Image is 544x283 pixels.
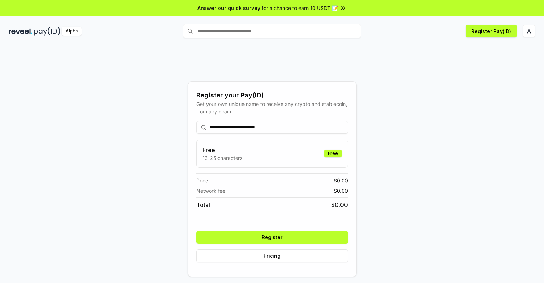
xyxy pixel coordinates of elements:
[196,187,225,194] span: Network fee
[197,4,260,12] span: Answer our quick survey
[466,25,517,37] button: Register Pay(ID)
[202,146,242,154] h3: Free
[196,201,210,209] span: Total
[202,154,242,162] p: 13-25 characters
[262,4,338,12] span: for a chance to earn 10 USDT 📝
[324,150,342,157] div: Free
[9,27,32,36] img: reveel_dark
[196,177,208,184] span: Price
[334,187,348,194] span: $ 0.00
[62,27,82,36] div: Alpha
[196,249,348,262] button: Pricing
[196,231,348,244] button: Register
[196,100,348,115] div: Get your own unique name to receive any crypto and stablecoin, from any chain
[331,201,348,209] span: $ 0.00
[34,27,60,36] img: pay_id
[334,177,348,184] span: $ 0.00
[196,90,348,100] div: Register your Pay(ID)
